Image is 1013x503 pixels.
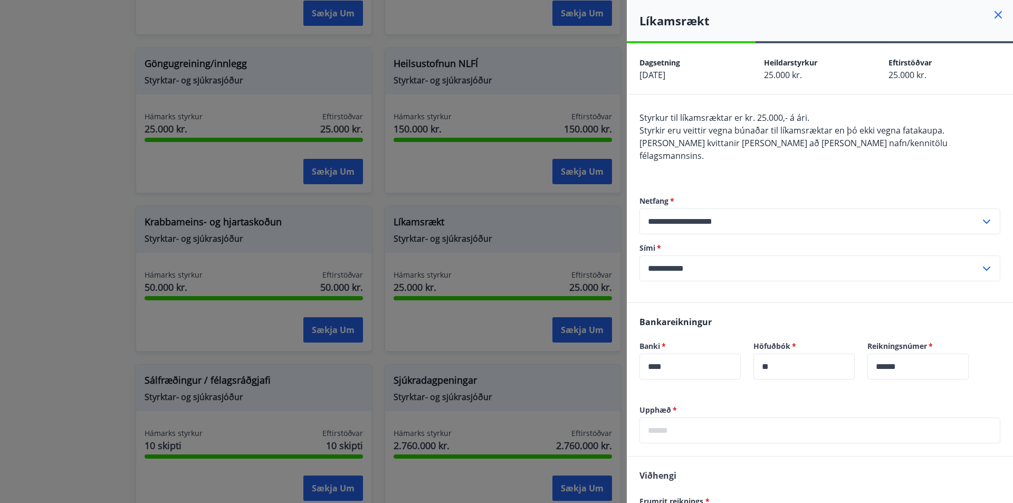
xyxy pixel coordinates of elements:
span: [DATE] [639,69,665,81]
span: Viðhengi [639,470,676,481]
span: Styrkur til líkamsræktar er kr. 25.000,- á ári. [639,112,809,124]
span: 25.000 kr. [888,69,926,81]
label: Sími [639,243,1000,253]
div: Upphæð [639,417,1000,443]
span: Styrkir eru veittir vegna búnaðar til líkamsræktar en þó ekki vegna fatakaupa. [639,125,944,136]
label: Upphæð [639,405,1000,415]
h4: Líkamsrækt [639,13,1013,29]
span: 25.000 kr. [764,69,802,81]
label: Reikningsnúmer [867,341,969,352]
label: Banki [639,341,741,352]
label: Netfang [639,196,1000,206]
span: [PERSON_NAME] kvittanir [PERSON_NAME] að [PERSON_NAME] nafn/kennitölu félagsmannsins. [639,137,948,162]
span: Bankareikningur [639,316,712,328]
span: Heildarstyrkur [764,58,817,68]
span: Eftirstöðvar [888,58,932,68]
label: Höfuðbók [753,341,855,352]
span: Dagsetning [639,58,680,68]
